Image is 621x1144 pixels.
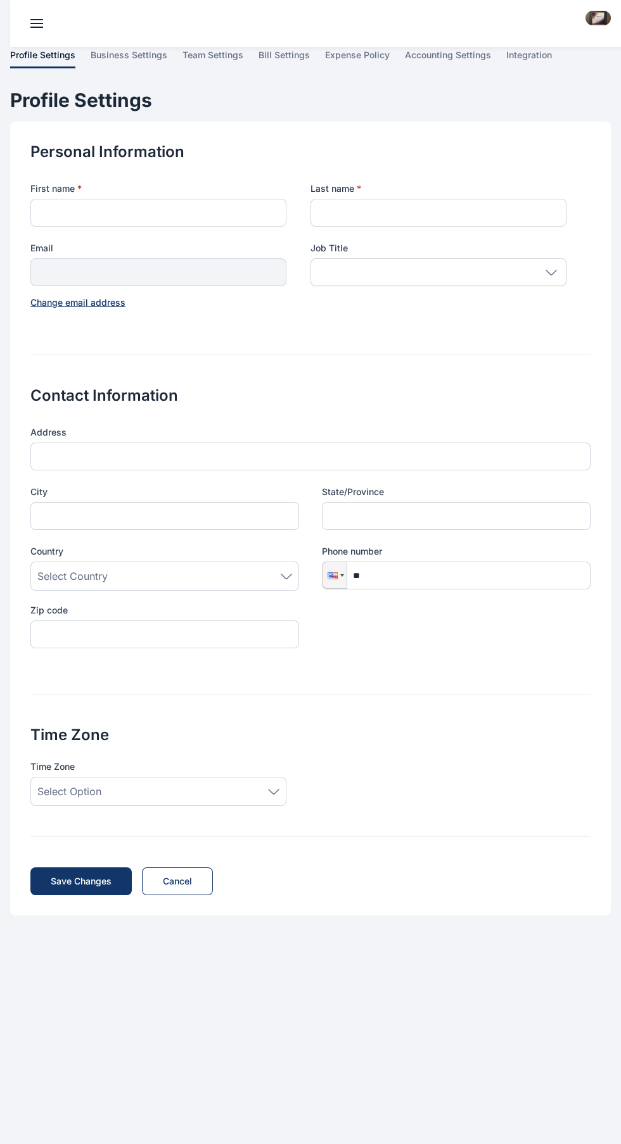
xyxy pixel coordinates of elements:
div: United States: + 1 [323,562,347,588]
span: business settings [91,49,167,68]
h2: Personal Information [30,142,591,162]
span: Save Changes [51,875,112,888]
a: integration [506,49,567,68]
label: Address [30,426,591,439]
h2: Time Zone [30,695,591,745]
a: profile settings [10,49,91,68]
a: business settings [91,49,182,68]
span: Time Zone [30,760,75,773]
label: Job Title [310,242,567,255]
label: State/Province [322,486,591,498]
label: Email [30,242,286,255]
span: profile settings [10,49,75,68]
label: Phone number [322,545,591,558]
span: bill settings [259,49,310,68]
h1: Profile Settings [10,89,611,111]
label: Last name [310,182,567,195]
h2: Contact Information [30,355,591,406]
a: team settings [182,49,259,68]
a: accounting settings [405,49,506,68]
button: Save Changes [30,867,132,895]
label: City [30,486,299,498]
a: expense policy [325,49,405,68]
span: Select Country [37,569,108,584]
a: bill settings [259,49,325,68]
label: Zip code [30,604,299,617]
span: team settings [182,49,243,68]
img: logo [586,11,611,25]
span: accounting settings [405,49,491,68]
span: Select Option [37,784,101,799]
span: Country [30,545,63,558]
button: Cancel [142,867,213,895]
button: Change email address [30,296,125,309]
span: integration [506,49,552,68]
label: First name [30,182,286,195]
span: expense policy [325,49,390,68]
